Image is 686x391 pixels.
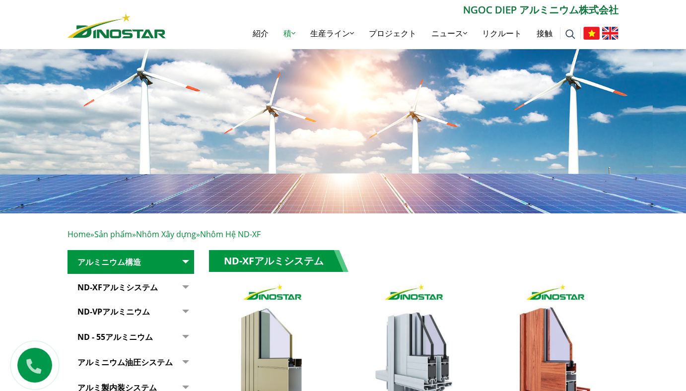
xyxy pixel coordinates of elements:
h1: ND-XFアルミシステム [209,250,348,272]
a: 接触 [529,17,560,49]
a: アルミニウム構造 [68,250,194,274]
a: ND - 55アルミニウム [68,325,194,349]
a: Sản phẩm [94,229,132,240]
img: 捜索 [565,29,575,39]
a: 積 [276,17,303,49]
span: » » » [68,229,261,240]
font: 積 [283,28,291,39]
a: Home [68,229,90,240]
img: ベトナム語 [583,27,600,40]
a: ND-VPアルミニウム [68,300,194,324]
img: ダイノスターアルミニウム [68,13,166,38]
a: Nhôm Xây dựng [136,229,196,240]
img: 英語 [602,27,618,40]
a: 紹介 [245,17,276,49]
p: NGOC DIEP アルミニウム株式会社 [166,2,618,17]
a: 生産ライン [303,17,361,49]
a: アルミニウム油圧システム [68,350,194,375]
font: ニュース [431,28,463,39]
font: 生産ライン [310,28,350,39]
a: リクルート [475,17,529,49]
a: プロジェクト [361,17,424,49]
span: Nhôm Hệ ND-XF [200,229,261,240]
a: ND-XFアルミシステム [68,275,194,300]
a: ニュース [424,17,475,49]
